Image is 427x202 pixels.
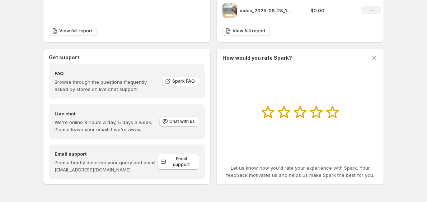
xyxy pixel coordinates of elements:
a: Spark FAQ [162,76,199,86]
a: View full report [222,26,270,36]
h4: Live chat [55,110,159,117]
a: View full report [49,26,97,36]
a: Email support [158,154,199,170]
p: We're online 8 hours a day, 5 days a week. Please leave your email if we're away. [55,119,159,133]
h3: Get support [49,54,79,61]
p: $0.00 [311,7,353,14]
span: Email support [168,156,195,167]
p: Please briefly describe your query and email [EMAIL_ADDRESS][DOMAIN_NAME]. [55,159,158,173]
button: Chat with us [159,116,199,127]
span: View full report [59,28,92,34]
span: Spark FAQ [172,78,195,84]
h3: How would you rate Spark? [222,54,292,61]
h4: FAQ [55,70,157,77]
img: video_2025-08-28_16-33-13 [222,3,237,18]
p: video_2025-08-28_16-33-13 [240,7,294,14]
p: Let us know how you'd rate your experience with Spark. Your feedback motivates us and helps us ma... [222,164,378,179]
p: Browse through the questions frequently asked by stores on live chat support. [55,78,157,93]
span: Chat with us [169,119,195,124]
h4: Email support [55,150,158,157]
span: View full report [233,28,266,34]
